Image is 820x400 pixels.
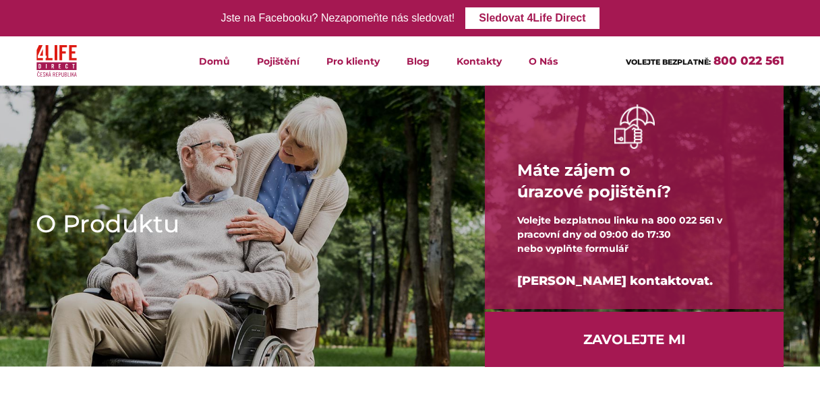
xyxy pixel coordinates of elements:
[626,57,711,67] span: VOLEJTE BEZPLATNĚ:
[36,207,442,240] h1: O Produktu
[485,312,784,367] a: Zavolejte mi
[465,7,599,29] a: Sledovat 4Life Direct
[517,256,751,306] div: [PERSON_NAME] kontaktovat.
[517,149,751,213] h4: Máte zájem o úrazové pojištění?
[393,36,443,86] a: Blog
[221,9,455,28] div: Jste na Facebooku? Nezapomeňte nás sledovat!
[713,54,784,67] a: 800 022 561
[185,36,243,86] a: Domů
[614,104,655,148] img: ruka držící deštník bilá ikona
[36,42,77,80] img: 4Life Direct Česká republika logo
[517,214,722,255] span: Volejte bezplatnou linku na 800 022 561 v pracovní dny od 09:00 do 17:30 nebo vyplňte formulář
[443,36,515,86] a: Kontakty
